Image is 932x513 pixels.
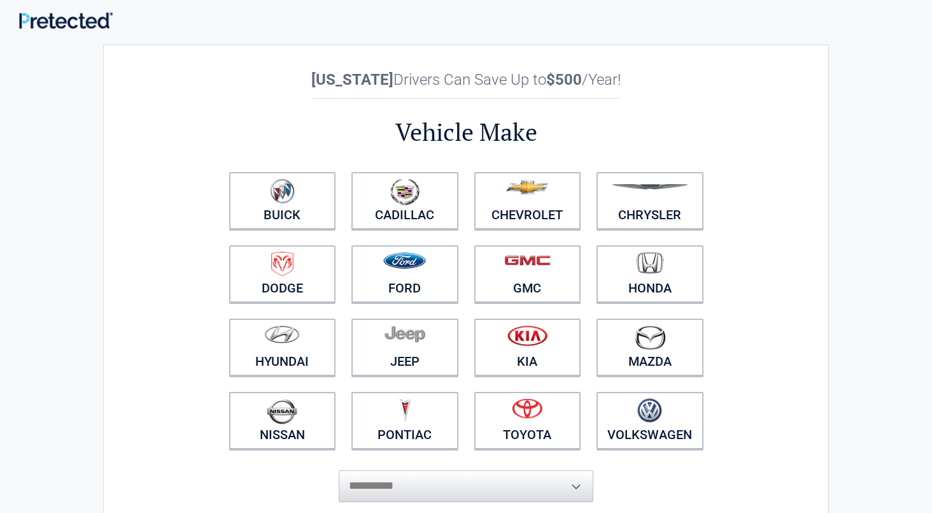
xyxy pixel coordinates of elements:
img: buick [270,178,295,204]
img: nissan [267,398,297,424]
img: honda [637,252,663,274]
a: Mazda [597,319,703,376]
img: mazda [634,325,666,350]
a: Pontiac [351,392,458,449]
a: Chevrolet [474,172,581,229]
img: pontiac [399,398,411,423]
b: $500 [546,71,582,89]
a: Cadillac [351,172,458,229]
img: cadillac [390,178,420,205]
img: toyota [512,398,542,419]
a: Hyundai [229,319,336,376]
a: Kia [474,319,581,376]
b: [US_STATE] [311,71,393,89]
a: Dodge [229,245,336,303]
a: Jeep [351,319,458,376]
a: Nissan [229,392,336,449]
a: Volkswagen [597,392,703,449]
h2: Drivers Can Save Up to /Year [221,71,711,89]
img: volkswagen [637,398,662,423]
img: ford [383,252,426,269]
a: Honda [597,245,703,303]
a: Chrysler [597,172,703,229]
a: Ford [351,245,458,303]
img: Main Logo [19,12,113,29]
img: jeep [385,325,425,343]
img: dodge [271,252,293,277]
a: Buick [229,172,336,229]
a: GMC [474,245,581,303]
img: chevrolet [506,180,549,194]
a: Toyota [474,392,581,449]
img: gmc [504,255,551,266]
img: hyundai [264,325,300,343]
img: chrysler [611,184,689,190]
img: kia [507,325,547,346]
h2: Vehicle Make [221,116,711,148]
